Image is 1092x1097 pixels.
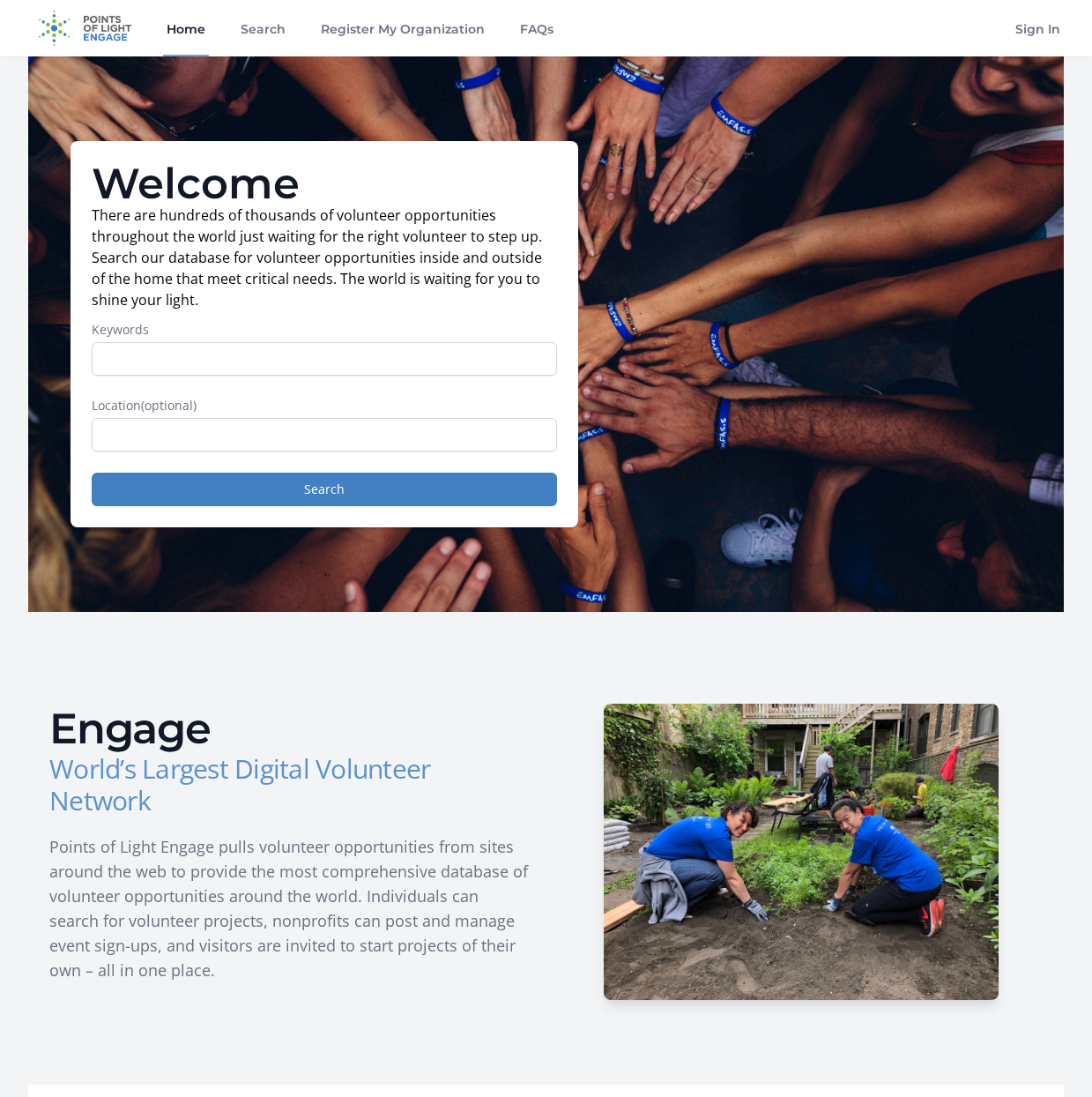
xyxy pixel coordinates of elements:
[92,205,557,310] p: There are hundreds of thousands of volunteer opportunities throughout the world just waiting for ...
[49,753,532,817] h3: World’s Largest Digital Volunteer Network
[604,704,999,1000] img: HCSC-H_1.JPG
[141,397,197,414] span: (optional)
[92,162,557,205] h1: Welcome
[92,397,557,414] label: Location
[92,473,557,506] button: Search
[49,707,532,750] h2: Engage
[49,834,532,982] p: Points of Light Engage pulls volunteer opportunities from sites around the web to provide the mos...
[92,321,557,339] label: Keywords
